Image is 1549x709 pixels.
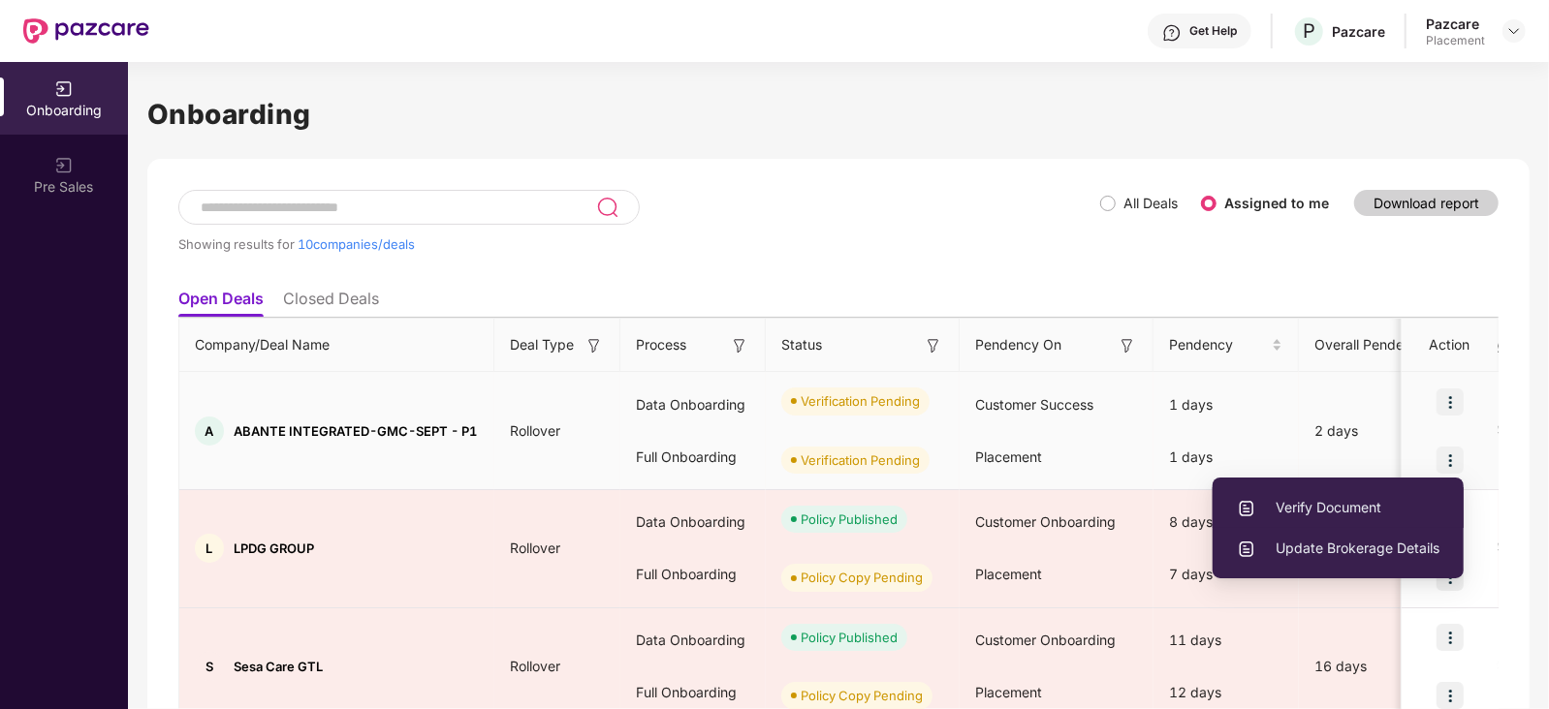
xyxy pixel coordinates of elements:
span: Sesa Care GTL [234,659,323,674]
div: L [195,534,224,563]
div: Placement [1426,33,1485,48]
img: icon [1437,447,1464,474]
span: 10 companies/deals [298,236,415,252]
div: Data Onboarding [620,614,766,666]
div: Data Onboarding [620,496,766,548]
span: Customer Success [975,396,1093,413]
div: A [195,416,224,446]
img: svg+xml;base64,PHN2ZyBpZD0iVXBsb2FkX0xvZ3MiIGRhdGEtbmFtZT0iVXBsb2FkIExvZ3MiIHhtbG5zPSJodHRwOi8vd3... [1237,539,1256,559]
h1: Onboarding [147,93,1530,136]
img: svg+xml;base64,PHN2ZyBpZD0iSGVscC0zMngzMiIgeG1sbnM9Imh0dHA6Ly93d3cudzMub3JnLzIwMDAvc3ZnIiB3aWR0aD... [1162,23,1182,43]
img: icon [1437,388,1464,416]
th: Overall Pendency [1299,319,1464,372]
th: Action [1402,319,1499,372]
div: Get Help [1189,23,1237,39]
div: 8 days [1154,496,1299,548]
span: Rollover [494,539,576,556]
div: S [195,652,224,681]
div: Verification Pending [801,450,920,470]
span: Verify Document [1237,497,1439,518]
span: ABANTE INTEGRATED-GMC-SEPT - P1 [234,423,477,439]
div: Policy Published [801,628,898,647]
span: Process [636,334,686,355]
div: Pazcare [1332,22,1385,41]
div: Policy Published [801,509,898,529]
th: Company/Deal Name [179,319,494,372]
img: svg+xml;base64,PHN2ZyB3aWR0aD0iMjAiIGhlaWdodD0iMjAiIHZpZXdCb3g9IjAgMCAyMCAyMCIgZmlsbD0ibm9uZSIgeG... [54,79,74,99]
span: Rollover [494,658,576,674]
div: Showing results for [178,236,1100,252]
span: Rollover [494,422,576,439]
span: Pendency On [975,334,1061,355]
img: svg+xml;base64,PHN2ZyB3aWR0aD0iMTYiIGhlaWdodD0iMTYiIHZpZXdCb3g9IjAgMCAxNiAxNiIgZmlsbD0ibm9uZSIgeG... [730,336,749,355]
span: Deal Type [510,334,574,355]
div: 7 days [1154,548,1299,601]
span: LPDG GROUP [234,540,314,556]
div: Full Onboarding [620,548,766,601]
img: New Pazcare Logo [23,18,149,44]
div: Policy Copy Pending [801,686,923,705]
label: Assigned to me [1224,195,1329,211]
button: Download report [1354,190,1499,216]
img: svg+xml;base64,PHN2ZyBpZD0iRHJvcGRvd24tMzJ4MzIiIHhtbG5zPSJodHRwOi8vd3d3LnczLm9yZy8yMDAwL3N2ZyIgd2... [1506,23,1522,39]
img: svg+xml;base64,PHN2ZyB3aWR0aD0iMTYiIGhlaWdodD0iMTYiIHZpZXdCb3g9IjAgMCAxNiAxNiIgZmlsbD0ibm9uZSIgeG... [1118,336,1137,355]
div: Policy Copy Pending [801,568,923,587]
img: svg+xml;base64,PHN2ZyB3aWR0aD0iMTYiIGhlaWdodD0iMTYiIHZpZXdCb3g9IjAgMCAxNiAxNiIgZmlsbD0ibm9uZSIgeG... [585,336,604,355]
img: svg+xml;base64,PHN2ZyB3aWR0aD0iMjAiIGhlaWdodD0iMjAiIHZpZXdCb3g9IjAgMCAyMCAyMCIgZmlsbD0ibm9uZSIgeG... [54,156,74,175]
span: Update Brokerage Details [1237,538,1439,559]
img: svg+xml;base64,PHN2ZyB3aWR0aD0iMTYiIGhlaWdodD0iMTYiIHZpZXdCb3g9IjAgMCAxNiAxNiIgZmlsbD0ibm9uZSIgeG... [924,336,943,355]
div: Full Onboarding [620,431,766,483]
div: Verification Pending [801,391,920,411]
span: P [1303,19,1315,43]
li: Open Deals [178,289,264,317]
span: Placement [975,684,1042,700]
span: Status [781,334,822,355]
span: Customer Onboarding [975,632,1116,648]
div: 16 days [1299,656,1464,677]
img: icon [1437,624,1464,651]
th: Pendency [1154,319,1299,372]
div: Data Onboarding [620,379,766,431]
span: Customer Onboarding [975,513,1116,530]
div: 1 days [1154,431,1299,483]
div: 2 days [1299,420,1464,442]
img: svg+xml;base64,PHN2ZyBpZD0iVXBsb2FkX0xvZ3MiIGRhdGEtbmFtZT0iVXBsb2FkIExvZ3MiIHhtbG5zPSJodHRwOi8vd3... [1237,499,1256,518]
div: 1 days [1154,379,1299,431]
img: icon [1437,682,1464,709]
span: Placement [975,566,1042,582]
div: Pazcare [1426,15,1485,33]
span: Placement [975,448,1042,465]
span: Pendency [1169,334,1268,355]
img: svg+xml;base64,PHN2ZyB3aWR0aD0iMjQiIGhlaWdodD0iMjUiIHZpZXdCb3g9IjAgMCAyNCAyNSIgZmlsbD0ibm9uZSIgeG... [596,196,618,219]
label: All Deals [1123,195,1178,211]
li: Closed Deals [283,289,379,317]
div: 11 days [1154,614,1299,666]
